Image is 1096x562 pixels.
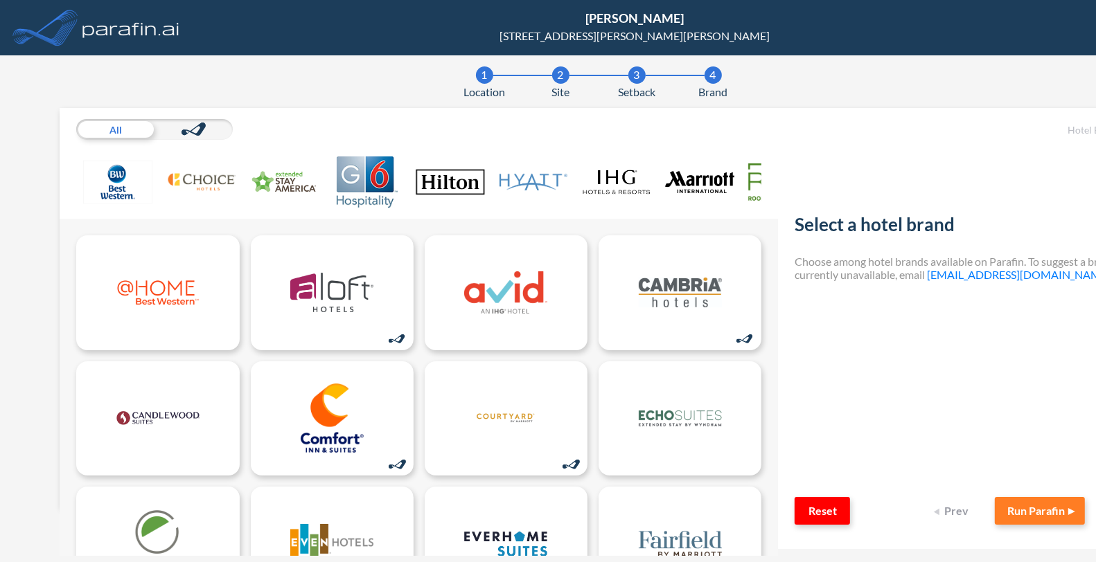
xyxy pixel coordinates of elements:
[416,156,485,208] img: Hilton
[795,497,850,525] button: Reset
[290,383,373,453] img: logo
[618,84,655,100] span: Setback
[116,258,200,327] img: logo
[582,156,651,208] img: IHG
[926,497,981,525] button: Prev
[995,497,1085,525] button: Run Parafin
[748,156,817,208] img: RaaP
[698,84,727,100] span: Brand
[628,66,646,84] div: 3
[552,66,569,84] div: 2
[333,156,402,208] img: G6 Hospitality
[116,383,200,453] img: logo
[499,156,568,208] img: Hyatt
[80,14,182,42] img: logo
[705,66,722,84] div: 4
[290,258,373,327] img: logo
[464,258,547,327] img: logo
[76,119,154,140] div: All
[249,156,319,208] img: Extended Stay America
[500,28,770,44] div: [STREET_ADDRESS][PERSON_NAME][PERSON_NAME]
[464,383,547,453] img: logo
[665,156,734,208] img: Marriott
[83,156,152,208] img: Best Western
[166,156,236,208] img: Choice
[585,10,684,26] span: Hilton Kokomo
[639,258,722,327] img: logo
[476,66,493,84] div: 1
[551,84,569,100] span: Site
[463,84,505,100] span: Location
[639,383,722,453] img: logo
